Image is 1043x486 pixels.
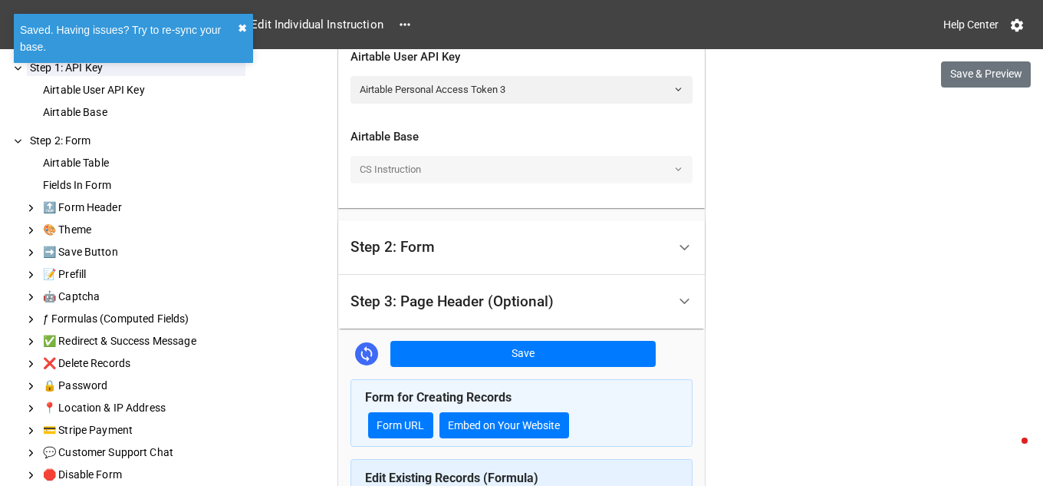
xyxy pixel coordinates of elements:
[40,445,245,461] div: 💬 Customer Support Chat
[40,222,245,238] div: 🎨 Theme
[350,294,554,309] div: Step 3: Page Header (Optional)
[933,11,1009,38] a: Help Center
[40,104,245,121] div: Airtable Base
[40,378,245,394] div: 🔒 Password
[350,76,693,104] a: Airtable Personal Access Token 3
[40,155,245,171] div: Airtable Table
[40,355,245,372] div: ❌ Delete Records
[390,341,656,367] button: Save
[368,412,433,438] a: Form URL
[40,289,245,305] div: 🤖 Captcha
[350,48,693,67] div: Airtable User API Key
[365,471,538,485] b: Edit Existing Records (Formula)
[355,342,378,365] a: Sync Base Structure
[40,82,245,98] div: Airtable User API Key
[350,240,435,255] div: Step 2: Form
[350,128,693,147] div: Airtable Base
[40,266,245,283] div: 📝 Prefill
[40,422,245,438] div: 💳 Stripe Payment
[40,333,245,349] div: ✅ Redirect & Success Message
[40,200,245,216] div: 🔝 Form Header
[338,30,705,208] div: Step 1: API Key
[238,20,247,37] button: close
[40,400,245,416] div: 📍 Location & IP Address
[40,467,245,483] div: 🛑 Disable Form
[242,16,393,34] span: Edit Individual Instruction
[27,133,245,149] div: Step 2: Form
[20,21,238,55] div: Saved. Having issues? Try to re-sync your base.
[338,220,705,275] div: Step 2: Form
[365,390,512,405] b: Form for Creating Records
[941,61,1031,88] button: Save & Preview
[40,177,245,193] div: Fields In Form
[439,412,569,438] button: Embed on Your Website
[991,434,1028,471] iframe: Intercom live chat
[40,244,245,260] div: ➡️ Save Button
[338,275,705,329] div: Step 3: Page Header (Optional)
[40,311,245,327] div: ƒ Formulas (Computed Fields)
